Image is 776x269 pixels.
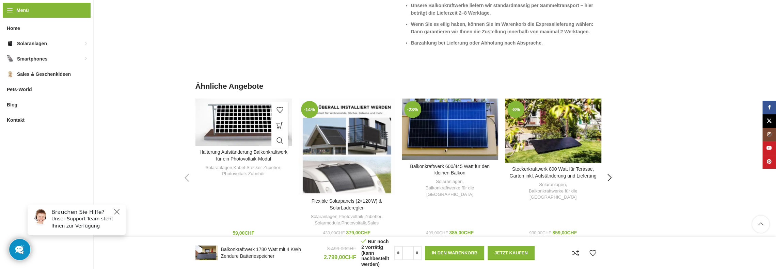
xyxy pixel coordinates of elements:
bdi: 385,00 [449,230,474,235]
span: Kontakt [7,114,25,126]
strong: Barzahlung bei Lieferung oder Abholung nach Absprache. [411,40,543,46]
a: In den Warenkorb legen: „Halterung Aufständerung Balkonkraftwerk für ein Photovoltaik-Modul“ [271,117,288,133]
a: Halterung Aufständerung Balkonkraftwerk für ein Photovoltaik-Modul [200,149,287,162]
span: Blog [7,99,17,111]
img: Customer service [10,10,27,27]
div: , [405,179,495,198]
a: Solaranlagen [539,182,566,188]
div: , , [199,165,288,177]
bdi: 379,00 [346,230,370,235]
img: Balkonkraftwerk 1780 Watt mit 4 KWh Zendure Batteriespeicher [195,246,218,260]
div: 1 / 5 [192,99,295,257]
span: Menü [16,6,29,14]
img: Solaranlagen [7,40,14,47]
span: CHF [361,230,370,235]
a: Solaranlagen [311,214,337,220]
a: Facebook Social Link [762,101,776,114]
span: CHF [336,231,345,235]
a: Photovoltaik Zubehör [222,171,265,177]
bdi: 439,00 [323,231,345,235]
a: Photovoltaik Zubehör [338,214,381,220]
div: Previous slide [178,169,195,186]
a: X Social Link [762,114,776,128]
bdi: 2.799,00 [324,254,356,260]
bdi: 930,00 [529,231,551,235]
img: Sales & Geschenkideen [7,71,14,78]
a: Steckerkraftwerk 890 Watt für Terasse, Garten inkl. Aufständerung und Lieferung [509,166,596,179]
bdi: 499,00 [426,231,448,235]
a: YouTube Social Link [762,141,776,155]
a: Pinterest Social Link [762,155,776,169]
div: , [508,182,598,201]
span: -23% [404,101,421,118]
span: Sales & Geschenkideen [17,68,71,80]
input: Produktmenge [403,246,413,260]
button: Close [91,9,99,17]
a: Solaranlagen [205,165,232,171]
a: Scroll to top button [752,216,769,233]
a: Photovoltaik [341,220,366,226]
bdi: 59,00 [233,230,254,236]
strong: Wenn Sie es eilig haben, können Sie im Warenkorb die Expresslieferung wählen: Dann garantieren wi... [411,21,593,34]
a: Balkonkraftwerke für die [GEOGRAPHIC_DATA] [405,185,495,198]
span: Solaranlagen [17,37,47,50]
strong: Unsere Balkonkraftwerke liefern wir standardmässig per Sammeltransport – hier beträgt die Lieferz... [411,3,593,16]
a: Solaranlagen [436,179,462,185]
a: Flexible Solarpanels (2×120 W) & SolarLaderegler [299,99,395,195]
a: Sales [367,220,379,226]
span: Pets-World [7,83,32,96]
p: Unser Support-Team steht Ihnen zur Verfügung [29,16,99,30]
span: Ähnliche Angebote [195,81,264,92]
a: Flexible Solarpanels (2×120 W) & SolarLaderegler [312,198,382,211]
p: Nur noch 2 vorrätig (kann nachbestellt werden) [361,238,389,267]
a: Schnellansicht [271,133,288,148]
span: CHF [464,230,474,235]
div: Next slide [601,169,618,186]
a: Kabel-Stecker-Zubehör [233,165,280,171]
span: CHF [345,254,356,260]
button: Jetzt kaufen [488,246,535,260]
span: -8% [507,101,524,118]
img: Smartphones [7,55,14,62]
div: , , , , [302,214,392,226]
h4: Balkonkraftwerk 1780 Watt mit 4 KWh Zendure Batteriespeicher [221,246,319,259]
a: Balkonkraftwerk 600/445 Watt für den kleinen Balkon [402,99,498,160]
span: CHF [567,230,577,235]
div: 3 / 5 [398,99,502,257]
span: CHF [244,230,254,236]
a: Balkonkraftwerke für die [GEOGRAPHIC_DATA] [508,188,598,201]
a: Instagram Social Link [762,128,776,141]
span: Home [7,22,20,34]
a: Solarmodule [315,220,340,226]
span: CHF [439,231,448,235]
div: 4 / 5 [502,99,605,257]
bdi: 3.499,00 [327,246,356,251]
h6: Brauchen Sie Hilfe? [29,10,99,16]
span: Smartphones [17,53,47,65]
span: CHF [542,231,551,235]
a: Balkonkraftwerk 600/445 Watt für den kleinen Balkon [410,164,490,176]
div: 2 / 5 [295,99,398,257]
span: -14% [301,101,318,118]
a: Halterung Aufständerung Balkonkraftwerk für ein Photovoltaik-Modul [195,99,292,146]
button: In den Warenkorb [425,246,484,260]
a: Steckerkraftwerk 890 Watt für Terasse, Garten inkl. Aufständerung und Lieferung [505,99,601,163]
bdi: 859,00 [552,230,577,235]
span: CHF [346,246,356,251]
